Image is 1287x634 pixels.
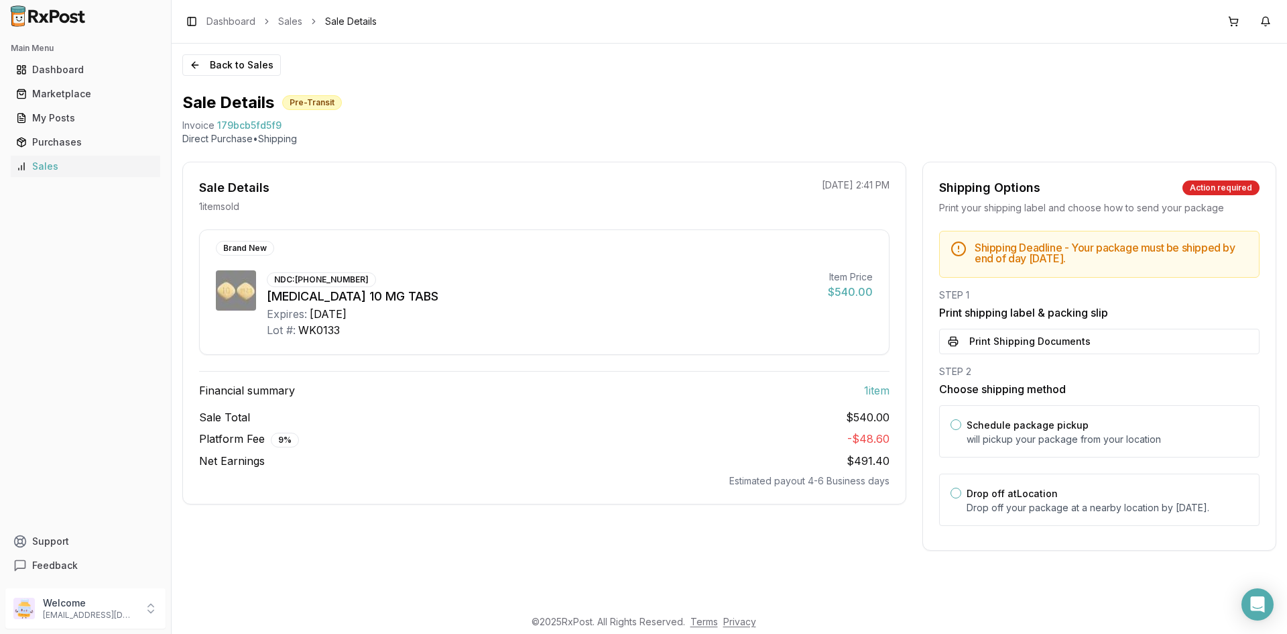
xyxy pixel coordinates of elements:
div: Item Price [828,270,873,284]
nav: breadcrumb [206,15,377,28]
div: NDC: [PHONE_NUMBER] [267,272,376,287]
h5: Shipping Deadline - Your package must be shipped by end of day [DATE] . [975,242,1248,264]
button: My Posts [5,107,166,129]
div: Brand New [216,241,274,256]
button: Sales [5,156,166,177]
div: Open Intercom Messenger [1241,588,1274,621]
span: $540.00 [846,409,890,425]
button: Purchases [5,131,166,153]
div: Pre-Transit [282,95,342,110]
p: Drop off your package at a nearby location by [DATE] . [967,501,1248,515]
p: Welcome [43,596,136,610]
p: Direct Purchase • Shipping [182,132,1276,146]
label: Drop off at Location [967,488,1058,499]
a: Privacy [723,616,756,627]
div: [DATE] [310,306,347,322]
span: - $48.60 [847,432,890,445]
div: STEP 1 [939,288,1260,302]
button: Feedback [5,553,166,578]
a: Dashboard [206,15,255,28]
a: Sales [11,154,160,178]
p: 1 item sold [199,200,239,213]
div: Print your shipping label and choose how to send your package [939,201,1260,215]
button: Back to Sales [182,54,281,76]
span: Platform Fee [199,431,299,447]
div: Marketplace [16,87,155,101]
div: 9 % [271,433,299,447]
img: User avatar [13,598,35,619]
a: Sales [278,15,302,28]
p: [EMAIL_ADDRESS][DOMAIN_NAME] [43,610,136,621]
a: Purchases [11,130,160,154]
div: Purchases [16,136,155,149]
span: 179bcb5fd5f9 [217,119,282,132]
span: 1 item [864,382,890,399]
div: $540.00 [828,284,873,300]
span: $491.40 [847,454,890,468]
a: Terms [690,616,718,627]
span: Financial summary [199,382,295,399]
span: Net Earnings [199,453,265,469]
div: My Posts [16,111,155,125]
div: Expires: [267,306,307,322]
button: Support [5,529,166,553]
div: Invoice [182,119,214,132]
h2: Main Menu [11,43,160,54]
div: Action required [1182,180,1260,195]
a: Dashboard [11,58,160,82]
h3: Choose shipping method [939,381,1260,397]
div: Sale Details [199,178,269,197]
button: Print Shipping Documents [939,329,1260,354]
button: Dashboard [5,59,166,81]
span: Feedback [32,559,78,572]
div: Sales [16,160,155,173]
div: Shipping Options [939,178,1040,197]
h1: Sale Details [182,92,274,113]
span: Sale Details [325,15,377,28]
label: Schedule package pickup [967,419,1089,431]
div: Lot #: [267,322,296,338]
div: [MEDICAL_DATA] 10 MG TABS [267,287,817,306]
h3: Print shipping label & packing slip [939,305,1260,321]
div: Dashboard [16,63,155,76]
a: Marketplace [11,82,160,106]
img: Farxiga 10 MG TABS [216,270,256,311]
a: My Posts [11,106,160,130]
div: STEP 2 [939,365,1260,378]
p: [DATE] 2:41 PM [822,178,890,192]
p: will pickup your package from your location [967,433,1248,446]
div: Estimated payout 4-6 Business days [199,474,890,488]
img: RxPost Logo [5,5,91,27]
span: Sale Total [199,409,250,425]
button: Marketplace [5,83,166,105]
div: WK0133 [298,322,340,338]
